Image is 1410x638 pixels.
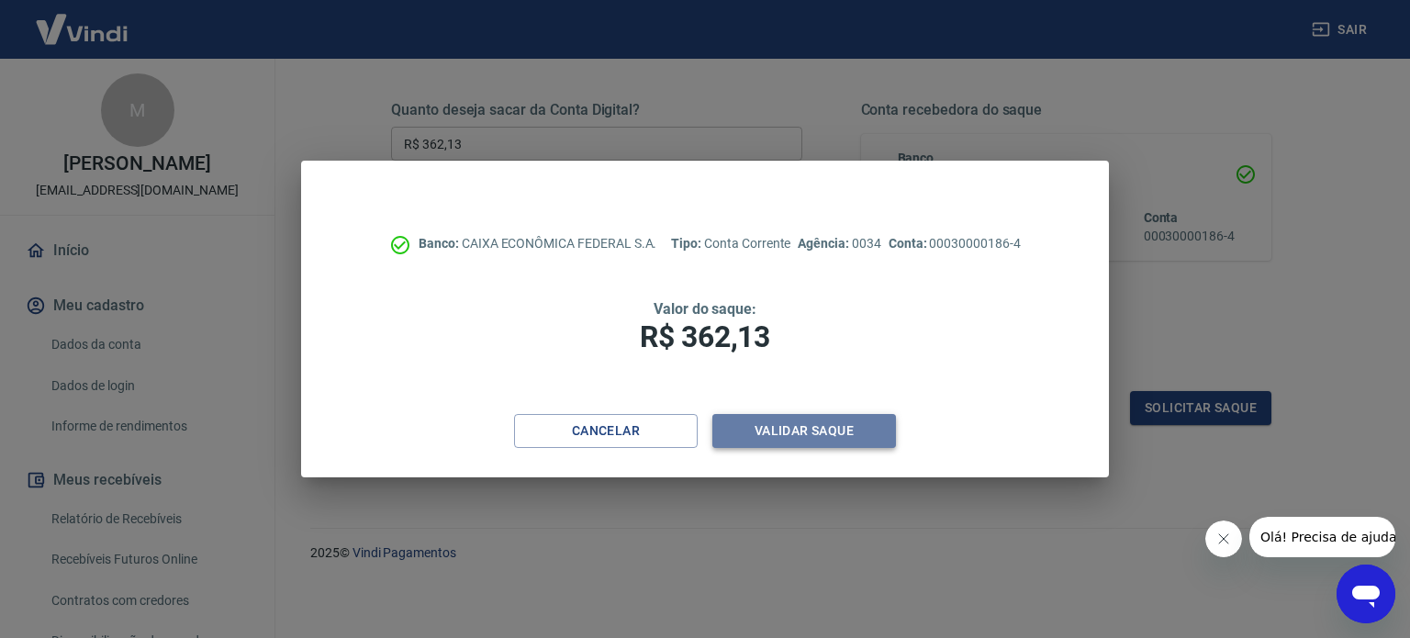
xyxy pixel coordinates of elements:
[671,236,704,251] span: Tipo:
[1337,565,1395,623] iframe: Botão para abrir a janela de mensagens
[419,234,656,253] p: CAIXA ECONÔMICA FEDERAL S.A.
[712,414,896,448] button: Validar saque
[640,319,770,354] span: R$ 362,13
[419,236,462,251] span: Banco:
[798,234,880,253] p: 0034
[798,236,852,251] span: Agência:
[1205,520,1242,557] iframe: Fechar mensagem
[1249,517,1395,557] iframe: Mensagem da empresa
[889,236,930,251] span: Conta:
[514,414,698,448] button: Cancelar
[889,234,1021,253] p: 00030000186-4
[11,13,154,28] span: Olá! Precisa de ajuda?
[654,300,756,318] span: Valor do saque:
[671,234,790,253] p: Conta Corrente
